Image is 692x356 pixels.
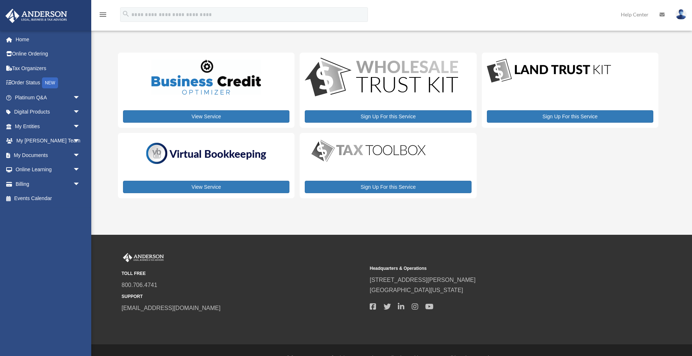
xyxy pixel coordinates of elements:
[73,148,88,163] span: arrow_drop_down
[5,162,91,177] a: Online Learningarrow_drop_down
[122,305,220,311] a: [EMAIL_ADDRESS][DOMAIN_NAME]
[305,181,471,193] a: Sign Up For this Service
[73,177,88,192] span: arrow_drop_down
[305,110,471,123] a: Sign Up For this Service
[99,10,107,19] i: menu
[5,61,91,76] a: Tax Organizers
[487,58,611,84] img: LandTrust_lgo-1.jpg
[73,90,88,105] span: arrow_drop_down
[99,13,107,19] a: menu
[370,265,613,272] small: Headquarters & Operations
[370,287,463,293] a: [GEOGRAPHIC_DATA][US_STATE]
[73,134,88,149] span: arrow_drop_down
[5,90,91,105] a: Platinum Q&Aarrow_drop_down
[122,270,365,277] small: TOLL FREE
[5,76,91,91] a: Order StatusNEW
[305,58,458,98] img: WS-Trust-Kit-lgo-1.jpg
[370,277,476,283] a: [STREET_ADDRESS][PERSON_NAME]
[5,32,91,47] a: Home
[123,110,289,123] a: View Service
[42,77,58,88] div: NEW
[5,191,91,206] a: Events Calendar
[3,9,69,23] img: Anderson Advisors Platinum Portal
[5,134,91,148] a: My [PERSON_NAME] Teamarrow_drop_down
[305,138,432,164] img: taxtoolbox_new-1.webp
[73,105,88,120] span: arrow_drop_down
[676,9,687,20] img: User Pic
[5,105,88,119] a: Digital Productsarrow_drop_down
[5,47,91,61] a: Online Ordering
[122,282,157,288] a: 800.706.4741
[5,119,91,134] a: My Entitiesarrow_drop_down
[122,293,365,301] small: SUPPORT
[487,110,653,123] a: Sign Up For this Service
[5,148,91,162] a: My Documentsarrow_drop_down
[122,10,130,18] i: search
[73,119,88,134] span: arrow_drop_down
[122,253,165,263] img: Anderson Advisors Platinum Portal
[123,181,289,193] a: View Service
[73,162,88,177] span: arrow_drop_down
[5,177,91,191] a: Billingarrow_drop_down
